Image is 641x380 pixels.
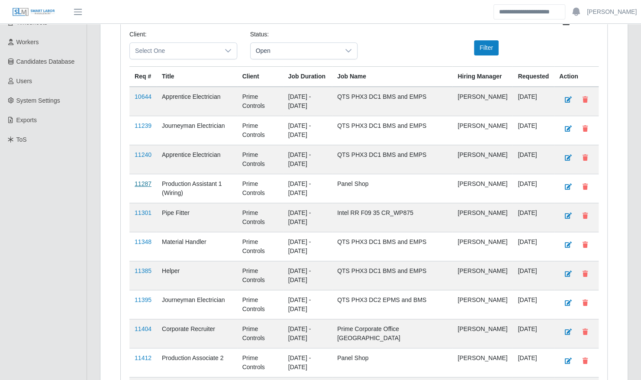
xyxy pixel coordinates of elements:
span: Select One [130,43,219,59]
td: [DATE] [512,261,554,290]
td: [DATE] [512,174,554,203]
a: 11301 [135,209,151,216]
a: 11239 [135,122,151,129]
td: [PERSON_NAME] [452,319,512,348]
td: Prime Controls [237,290,283,319]
td: [DATE] [512,116,554,145]
th: Title [157,66,237,87]
td: QTS PHX3 DC1 BMS and EMPS [332,261,452,290]
td: [DATE] [512,348,554,377]
a: 11240 [135,151,151,158]
td: [PERSON_NAME] [452,348,512,377]
td: Prime Controls [237,87,283,116]
td: [PERSON_NAME] [452,174,512,203]
a: [PERSON_NAME] [587,7,637,16]
td: Apprentice Electrician [157,145,237,174]
td: Prime Corporate Office [GEOGRAPHIC_DATA] [332,319,452,348]
span: ToS [16,136,27,143]
td: QTS PHX3 DC1 BMS and EMPS [332,145,452,174]
input: Search [493,4,565,19]
td: Apprentice Electrician [157,87,237,116]
td: [DATE] [512,87,554,116]
td: Material Handler [157,232,237,261]
a: 11348 [135,238,151,245]
th: Requested [512,66,554,87]
td: Journeyman Electrician [157,116,237,145]
span: Workers [16,39,39,45]
td: [PERSON_NAME] [452,290,512,319]
td: [PERSON_NAME] [452,145,512,174]
td: [DATE] [512,203,554,232]
td: [PERSON_NAME] [452,203,512,232]
td: [PERSON_NAME] [452,261,512,290]
span: Open [251,43,340,59]
td: [DATE] - [DATE] [283,290,332,319]
td: [DATE] [512,319,554,348]
td: Journeyman Electrician [157,290,237,319]
td: Prime Controls [237,145,283,174]
td: Prime Controls [237,261,283,290]
span: Users [16,78,32,84]
td: Helper [157,261,237,290]
td: Prime Controls [237,232,283,261]
td: Prime Controls [237,203,283,232]
td: [PERSON_NAME] [452,87,512,116]
td: QTS PHX3 DC1 BMS and EMPS [332,87,452,116]
td: QTS PHX3 DC1 BMS and EMPS [332,116,452,145]
td: [PERSON_NAME] [452,116,512,145]
td: [DATE] - [DATE] [283,203,332,232]
td: [DATE] [512,145,554,174]
td: [DATE] - [DATE] [283,174,332,203]
td: [DATE] - [DATE] [283,348,332,377]
span: Exports [16,117,37,123]
td: [PERSON_NAME] [452,232,512,261]
a: 10644 [135,93,151,100]
td: Pipe Fitter [157,203,237,232]
a: 11412 [135,354,151,361]
label: Status: [250,30,269,39]
button: Filter [474,40,499,55]
th: Hiring Manager [452,66,512,87]
th: Job Duration [283,66,332,87]
td: [DATE] - [DATE] [283,145,332,174]
th: Req # [129,66,157,87]
td: Prime Controls [237,319,283,348]
td: Panel Shop [332,174,452,203]
td: QTS PHX3 DC1 BMS and EMPS [332,232,452,261]
td: Panel Shop [332,348,452,377]
a: 11385 [135,267,151,274]
td: [DATE] - [DATE] [283,87,332,116]
td: Prime Controls [237,174,283,203]
td: [DATE] [512,290,554,319]
td: [DATE] - [DATE] [283,116,332,145]
td: Production Assistant 1 (Wiring) [157,174,237,203]
a: 11287 [135,180,151,187]
th: Job Name [332,66,452,87]
th: Client [237,66,283,87]
label: Client: [129,30,147,39]
span: Candidates Database [16,58,75,65]
a: 11395 [135,296,151,303]
td: [DATE] - [DATE] [283,319,332,348]
td: [DATE] - [DATE] [283,232,332,261]
td: Prime Controls [237,348,283,377]
span: System Settings [16,97,60,104]
a: 11404 [135,325,151,332]
td: QTS PHX3 DC2 EPMS and BMS [332,290,452,319]
td: [DATE] - [DATE] [283,261,332,290]
td: Corporate Recruiter [157,319,237,348]
img: SLM Logo [12,7,55,17]
td: Prime Controls [237,116,283,145]
td: [DATE] [512,232,554,261]
td: Intel RR F09 35 CR_WP875 [332,203,452,232]
td: Production Associate 2 [157,348,237,377]
th: Action [554,66,599,87]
